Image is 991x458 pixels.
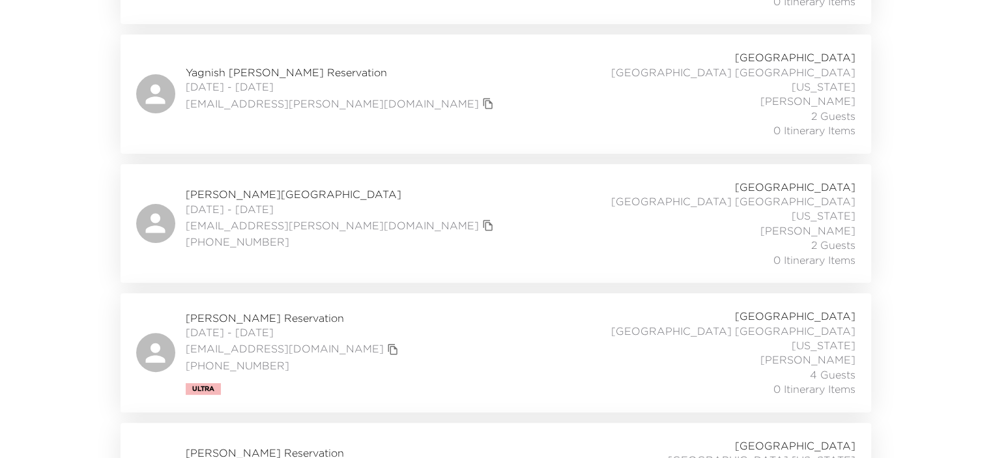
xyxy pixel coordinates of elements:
span: 2 Guests [811,238,855,252]
a: [PERSON_NAME][GEOGRAPHIC_DATA][DATE] - [DATE][EMAIL_ADDRESS][PERSON_NAME][DOMAIN_NAME]copy primar... [121,164,871,283]
span: [PERSON_NAME] Reservation [186,311,402,325]
a: [PERSON_NAME] Reservation[DATE] - [DATE][EMAIL_ADDRESS][DOMAIN_NAME]copy primary member email[PHO... [121,293,871,412]
span: 0 Itinerary Items [773,123,855,137]
span: [GEOGRAPHIC_DATA] [735,309,855,323]
span: [GEOGRAPHIC_DATA] [735,180,855,194]
span: 2 Guests [811,109,855,123]
span: [DATE] - [DATE] [186,202,497,216]
button: copy primary member email [479,216,497,235]
span: [GEOGRAPHIC_DATA] [GEOGRAPHIC_DATA][US_STATE] [567,324,855,353]
button: copy primary member email [384,340,402,358]
a: [EMAIL_ADDRESS][PERSON_NAME][DOMAIN_NAME] [186,96,479,111]
span: [PHONE_NUMBER] [186,235,497,249]
span: [PHONE_NUMBER] [186,358,402,373]
span: Yagnish [PERSON_NAME] Reservation [186,65,497,79]
span: [PERSON_NAME][GEOGRAPHIC_DATA] [186,187,497,201]
span: Ultra [192,385,214,393]
span: [PERSON_NAME] [760,352,855,367]
a: [EMAIL_ADDRESS][DOMAIN_NAME] [186,341,384,356]
span: [DATE] - [DATE] [186,79,497,94]
span: 0 Itinerary Items [773,253,855,267]
span: [GEOGRAPHIC_DATA] [735,50,855,64]
a: [EMAIL_ADDRESS][PERSON_NAME][DOMAIN_NAME] [186,218,479,233]
span: [GEOGRAPHIC_DATA] [735,438,855,453]
span: 4 Guests [810,367,855,382]
button: copy primary member email [479,94,497,113]
span: [GEOGRAPHIC_DATA] [GEOGRAPHIC_DATA][US_STATE] [567,65,855,94]
span: 0 Itinerary Items [773,382,855,396]
a: Yagnish [PERSON_NAME] Reservation[DATE] - [DATE][EMAIL_ADDRESS][PERSON_NAME][DOMAIN_NAME]copy pri... [121,35,871,153]
span: [PERSON_NAME] [760,223,855,238]
span: [PERSON_NAME] [760,94,855,108]
span: [DATE] - [DATE] [186,325,402,339]
span: [GEOGRAPHIC_DATA] [GEOGRAPHIC_DATA][US_STATE] [567,194,855,223]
